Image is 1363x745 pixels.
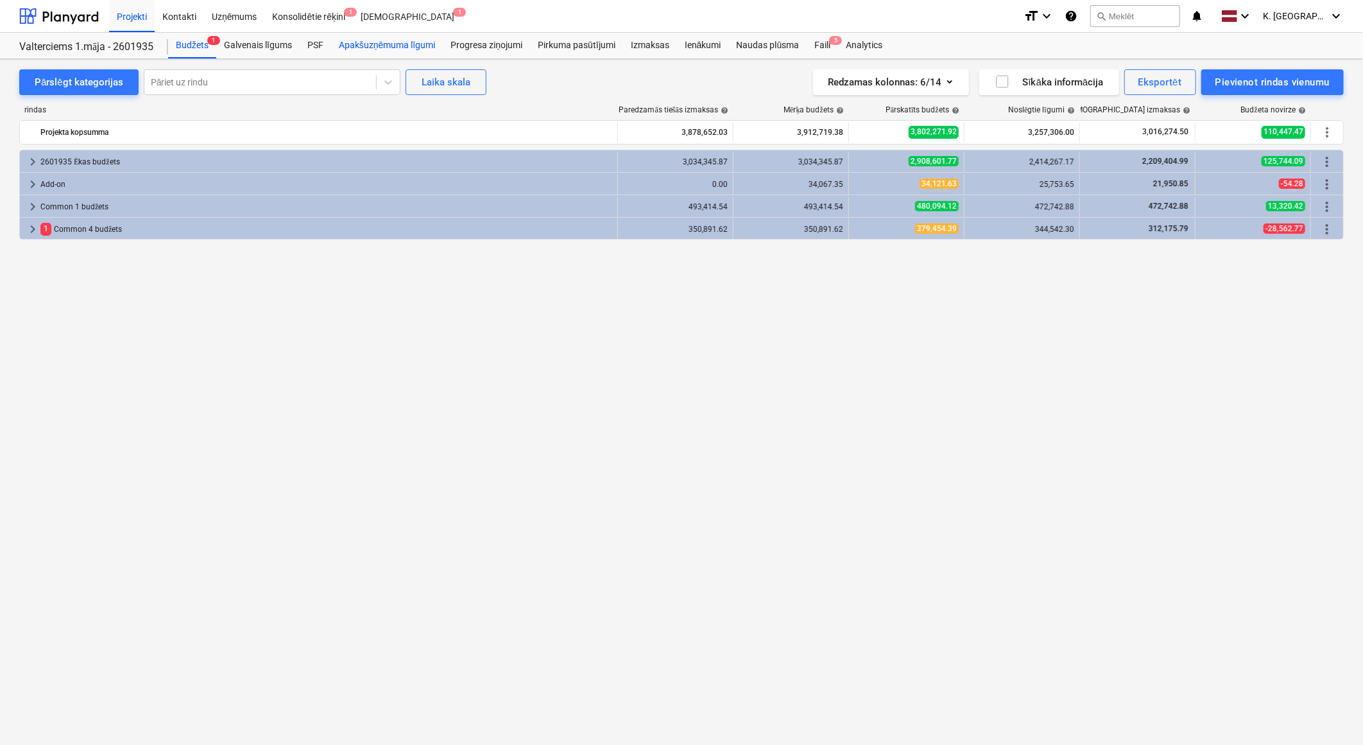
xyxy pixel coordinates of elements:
span: 21,950.85 [1152,179,1190,188]
span: 1 [40,223,51,235]
span: 2,209,404.99 [1141,157,1190,166]
a: Naudas plūsma [729,33,807,58]
span: help [718,107,728,114]
i: keyboard_arrow_down [1328,8,1344,24]
div: Pārskatīts budžets [886,105,959,115]
span: 2,908,601.77 [909,156,959,166]
span: -28,562.77 [1264,223,1305,234]
span: 110,447.47 [1262,126,1305,138]
div: Budžets [168,33,216,58]
span: help [1296,107,1306,114]
div: Common 1 budžets [40,197,612,217]
div: 493,414.54 [623,202,728,211]
span: -54.28 [1279,179,1305,189]
span: Vairāk darbību [1319,177,1335,192]
div: 3,257,306.00 [970,122,1074,143]
span: Vairāk darbību [1319,222,1335,237]
div: Laika skala [422,74,470,91]
div: Redzamas kolonnas : 6/14 [828,74,954,91]
span: 472,742.88 [1147,202,1190,211]
span: 125,744.09 [1262,156,1305,166]
span: 480,094.12 [915,201,959,211]
div: Paredzamās tiešās izmaksas [619,105,728,115]
div: 350,891.62 [739,225,843,234]
span: 1 [344,8,357,17]
span: 379,454.39 [915,223,959,234]
div: Pievienot rindas vienumu [1215,74,1330,91]
div: Pārslēgt kategorijas [35,74,123,91]
a: Faili5 [807,33,838,58]
span: Vairāk darbību [1319,154,1335,170]
span: help [834,107,844,114]
button: Eksportēt [1124,69,1196,95]
span: 1 [453,8,466,17]
div: 25,753.65 [970,180,1074,189]
span: keyboard_arrow_right [25,222,40,237]
div: 3,912,719.38 [739,122,843,143]
div: Eksportēt [1138,74,1182,91]
div: 472,742.88 [970,202,1074,211]
div: [DEMOGRAPHIC_DATA] izmaksas [1065,105,1190,115]
span: 13,320.42 [1266,201,1305,211]
a: Budžets1 [168,33,216,58]
div: Sīkāka informācija [995,74,1104,91]
button: Laika skala [406,69,486,95]
span: 5 [829,36,842,45]
div: 3,878,652.03 [623,122,728,143]
div: 34,067.35 [739,180,843,189]
i: Zināšanu pamats [1065,8,1077,24]
span: keyboard_arrow_right [25,154,40,170]
span: Vairāk darbību [1319,125,1335,140]
span: 1 [207,36,220,45]
div: 350,891.62 [623,225,728,234]
a: PSF [300,33,331,58]
a: Analytics [838,33,890,58]
span: 3,016,274.50 [1141,127,1190,137]
div: Noslēgtie līgumi [1008,105,1075,115]
span: help [949,107,959,114]
span: help [1065,107,1075,114]
i: keyboard_arrow_down [1237,8,1253,24]
a: Galvenais līgums [216,33,300,58]
span: search [1096,11,1106,21]
div: rindas [19,105,619,115]
div: Mērķa budžets [784,105,844,115]
button: Sīkāka informācija [979,69,1119,95]
span: K. [GEOGRAPHIC_DATA] [1263,11,1327,21]
a: Progresa ziņojumi [443,33,530,58]
i: keyboard_arrow_down [1039,8,1054,24]
div: 344,542.30 [970,225,1074,234]
a: Pirkuma pasūtījumi [530,33,623,58]
button: Meklēt [1090,5,1180,27]
span: keyboard_arrow_right [25,177,40,192]
button: Pievienot rindas vienumu [1201,69,1344,95]
i: notifications [1190,8,1203,24]
a: Izmaksas [623,33,677,58]
button: Redzamas kolonnas:6/14 [813,69,969,95]
div: Valterciems 1.māja - 2601935 [19,40,153,54]
div: 2,414,267.17 [970,157,1074,166]
span: keyboard_arrow_right [25,199,40,215]
button: Pārslēgt kategorijas [19,69,139,95]
div: 3,034,345.87 [623,157,728,166]
div: Add-on [40,174,612,195]
div: 3,034,345.87 [739,157,843,166]
a: Apakšuzņēmuma līgumi [331,33,443,58]
div: Common 4 budžets [40,219,612,240]
span: 3,802,271.92 [909,126,959,138]
a: Ienākumi [677,33,729,58]
div: 0.00 [623,180,728,189]
iframe: Chat Widget [1299,683,1363,745]
span: Vairāk darbību [1319,199,1335,215]
span: 312,175.79 [1147,224,1190,233]
div: Faili [807,33,838,58]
